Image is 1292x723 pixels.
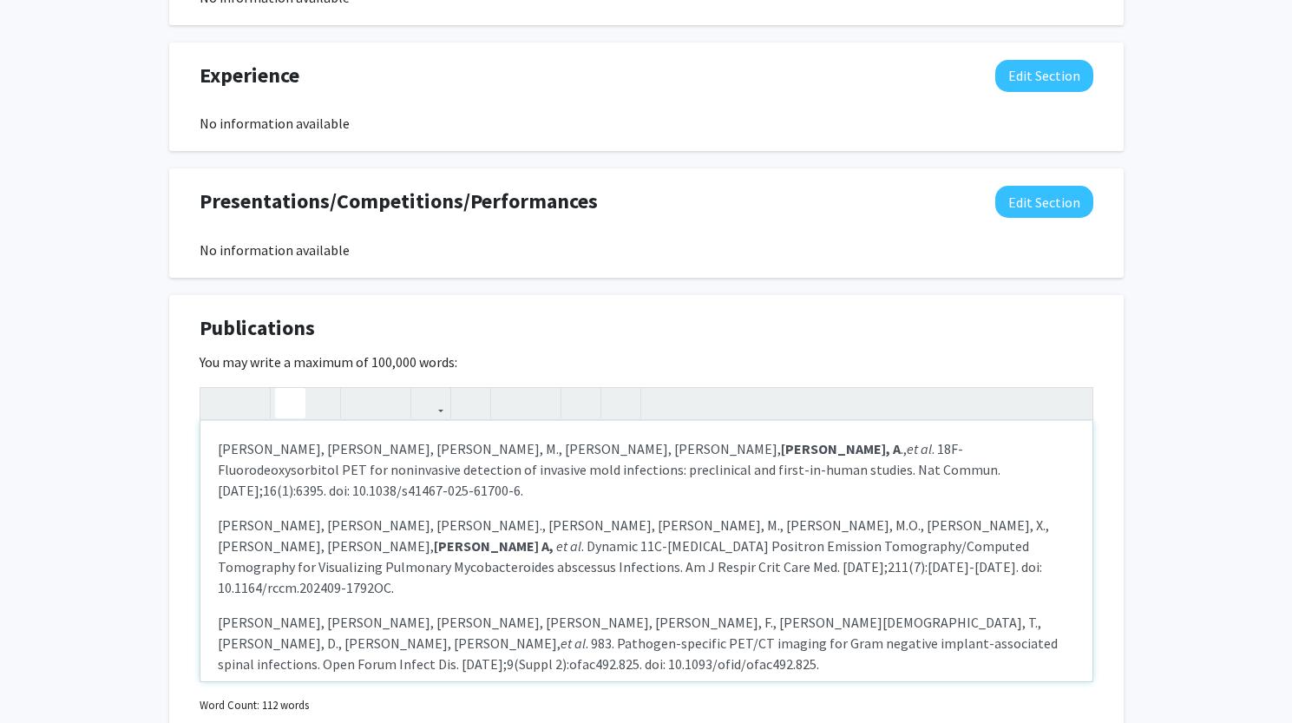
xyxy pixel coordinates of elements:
em: et al [561,634,586,652]
em: et al [907,440,932,457]
span: Presentations/Competitions/Performances [200,186,598,217]
button: Emphasis (Ctrl + I) [305,388,336,418]
strong: [PERSON_NAME], A [781,440,901,457]
p: [PERSON_NAME], [PERSON_NAME], [PERSON_NAME]., [PERSON_NAME], [PERSON_NAME], M., [PERSON_NAME], M.... [218,515,1075,598]
span: Experience [200,60,299,91]
button: Edit Presentations/Competitions/Performances [995,186,1093,218]
button: Link [416,388,446,418]
label: You may write a maximum of 100,000 words: [200,352,457,372]
button: Subscript [376,388,406,418]
button: Strong (Ctrl + B) [275,388,305,418]
small: Word Count: 112 words [200,697,309,713]
iframe: Chat [13,645,74,710]
button: Insert horizontal rule [606,388,636,418]
div: Note to users with screen readers: Please deactivate our accessibility plugin for this page as it... [200,421,1092,681]
button: Edit Experience [995,60,1093,92]
div: No information available [200,113,1093,134]
button: Undo (Ctrl + Z) [205,388,235,418]
button: Remove format [566,388,596,418]
button: Ordered list [526,388,556,418]
p: [PERSON_NAME], [PERSON_NAME], [PERSON_NAME], M., [PERSON_NAME], [PERSON_NAME], ., . 18F-Fluorodeo... [218,438,1075,501]
div: No information available [200,240,1093,260]
button: Fullscreen [1058,388,1088,418]
button: Insert Image [456,388,486,418]
button: Redo (Ctrl + Y) [235,388,266,418]
em: et al [556,537,581,555]
button: Unordered list [495,388,526,418]
button: Superscript [345,388,376,418]
p: [PERSON_NAME], [PERSON_NAME], [PERSON_NAME], [PERSON_NAME], [PERSON_NAME], F., [PERSON_NAME][DEMO... [218,612,1075,674]
span: Publications [200,312,315,344]
strong: [PERSON_NAME] A, [434,537,554,555]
